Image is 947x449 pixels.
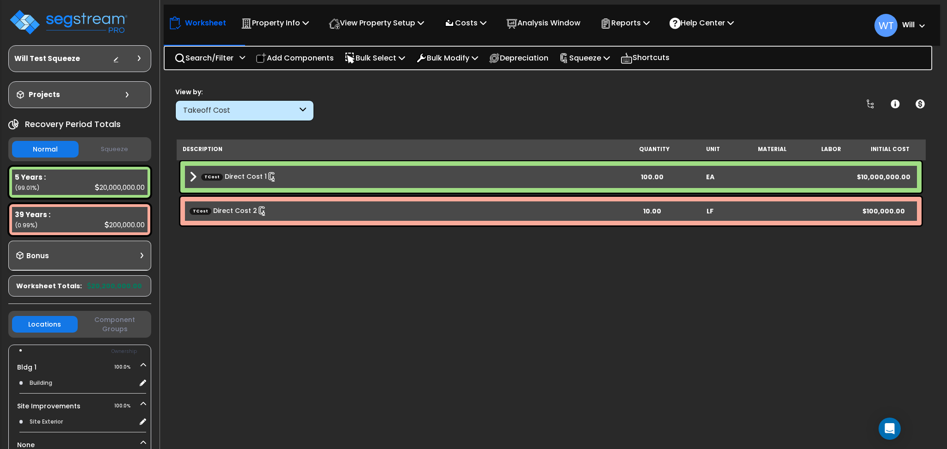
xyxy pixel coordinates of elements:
[489,52,548,64] p: Depreciation
[82,315,148,334] button: Component Groups
[17,363,37,372] a: Bldg 1 100.0%
[114,362,139,373] span: 100.0%
[29,90,60,99] h3: Projects
[559,52,610,64] p: Squeeze
[344,52,405,64] p: Bulk Select
[329,17,424,29] p: View Property Setup
[621,51,670,65] p: Shortcuts
[190,207,211,214] span: TCost
[14,54,80,63] h3: Will Test Squeeze
[87,281,142,291] b: 20,200,000.00
[15,221,37,229] small: 0.9900990099009901%
[15,184,39,192] small: 99.00990099009901%
[821,146,841,153] small: Labor
[25,120,121,129] h4: Recovery Period Totals
[183,105,297,116] div: Takeoff Cost
[27,416,136,427] div: Site Exterior
[8,8,129,36] img: logo_pro_r.png
[27,346,151,357] div: Ownership
[15,210,50,219] b: 39 Years :
[444,17,486,29] p: Costs
[185,17,226,29] p: Worksheet
[902,20,915,30] b: Will
[183,146,222,153] small: Description
[615,47,675,69] div: Shortcuts
[758,146,787,153] small: Material
[201,172,277,182] a: Custom Item
[256,52,334,64] p: Add Components
[623,172,681,182] div: 100.00
[670,17,734,29] p: Help Center
[600,17,650,29] p: Reports
[251,47,339,69] div: Add Components
[81,141,148,158] button: Squeeze
[506,17,580,29] p: Analysis Window
[174,52,234,64] p: Search/Filter
[874,14,898,37] span: WT
[175,87,314,97] div: View by:
[681,172,739,182] div: EA
[623,206,681,216] div: 10.00
[16,281,82,291] span: Worksheet Totals:
[855,172,912,182] div: $10,000,000.00
[15,172,46,182] b: 5 Years :
[201,173,223,180] span: TCost
[114,400,139,412] span: 100.0%
[706,146,720,153] small: Unit
[26,252,49,260] h3: Bonus
[95,182,145,192] div: 20,000,000.00
[241,17,309,29] p: Property Info
[190,206,267,216] a: Custom Item
[12,316,78,333] button: Locations
[855,206,912,216] div: $100,000.00
[871,146,910,153] small: Initial Cost
[17,401,80,411] a: Site Improvements 100.0%
[105,220,145,230] div: 200,000.00
[484,47,553,69] div: Depreciation
[27,377,136,388] div: Building
[681,206,739,216] div: LF
[12,141,79,158] button: Normal
[416,52,478,64] p: Bulk Modify
[639,146,670,153] small: Quantity
[879,418,901,440] div: Open Intercom Messenger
